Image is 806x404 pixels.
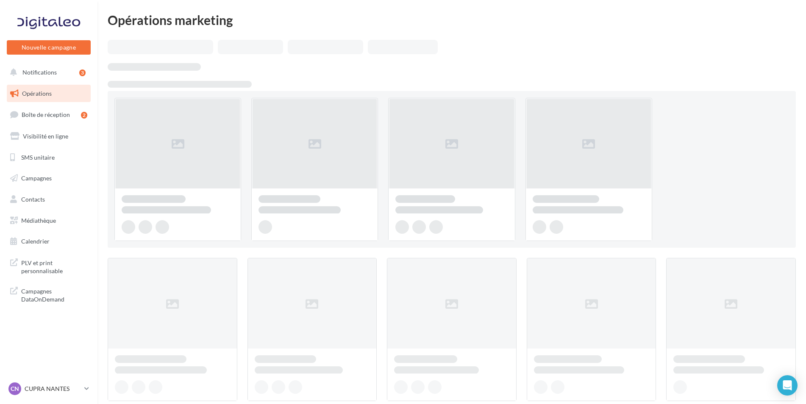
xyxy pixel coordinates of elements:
[7,40,91,55] button: Nouvelle campagne
[21,285,87,304] span: Campagnes DataOnDemand
[81,112,87,119] div: 2
[5,254,92,279] a: PLV et print personnalisable
[25,385,81,393] p: CUPRA NANTES
[5,105,92,124] a: Boîte de réception2
[21,174,52,182] span: Campagnes
[5,64,89,81] button: Notifications 3
[21,153,55,160] span: SMS unitaire
[5,212,92,230] a: Médiathèque
[21,257,87,275] span: PLV et print personnalisable
[5,191,92,208] a: Contacts
[777,375,798,396] div: Open Intercom Messenger
[5,149,92,166] a: SMS unitaire
[108,14,796,26] div: Opérations marketing
[11,385,19,393] span: CN
[5,282,92,307] a: Campagnes DataOnDemand
[7,381,91,397] a: CN CUPRA NANTES
[21,217,56,224] span: Médiathèque
[5,169,92,187] a: Campagnes
[5,232,92,250] a: Calendrier
[5,85,92,102] a: Opérations
[22,90,52,97] span: Opérations
[22,111,70,118] span: Boîte de réception
[23,133,68,140] span: Visibilité en ligne
[21,238,50,245] span: Calendrier
[21,196,45,203] span: Contacts
[5,127,92,145] a: Visibilité en ligne
[79,69,86,76] div: 3
[22,69,57,76] span: Notifications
